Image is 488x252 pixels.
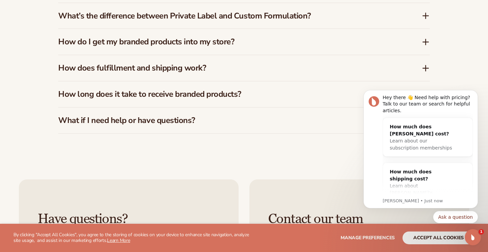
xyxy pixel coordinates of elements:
h3: How long does it take to receive branded products? [58,89,402,99]
iframe: Intercom notifications message [353,68,488,234]
span: 1 [479,229,484,235]
h3: What’s the difference between Private Label and Custom Formulation? [58,11,402,21]
button: Manage preferences [341,232,395,244]
h3: How do I get my branded products into my store? [58,37,402,47]
button: accept all cookies [403,232,475,244]
h3: Contact our team [268,212,450,226]
h3: How does fulfillment and shipping work? [58,63,402,73]
h3: What if I need help or have questions? [58,116,402,125]
span: Manage preferences [341,235,395,241]
a: Learn More [107,237,130,244]
h3: Have questions? [38,212,220,226]
iframe: Intercom live chat [465,229,481,245]
p: By clicking "Accept All Cookies", you agree to the storing of cookies on your device to enhance s... [13,232,256,244]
